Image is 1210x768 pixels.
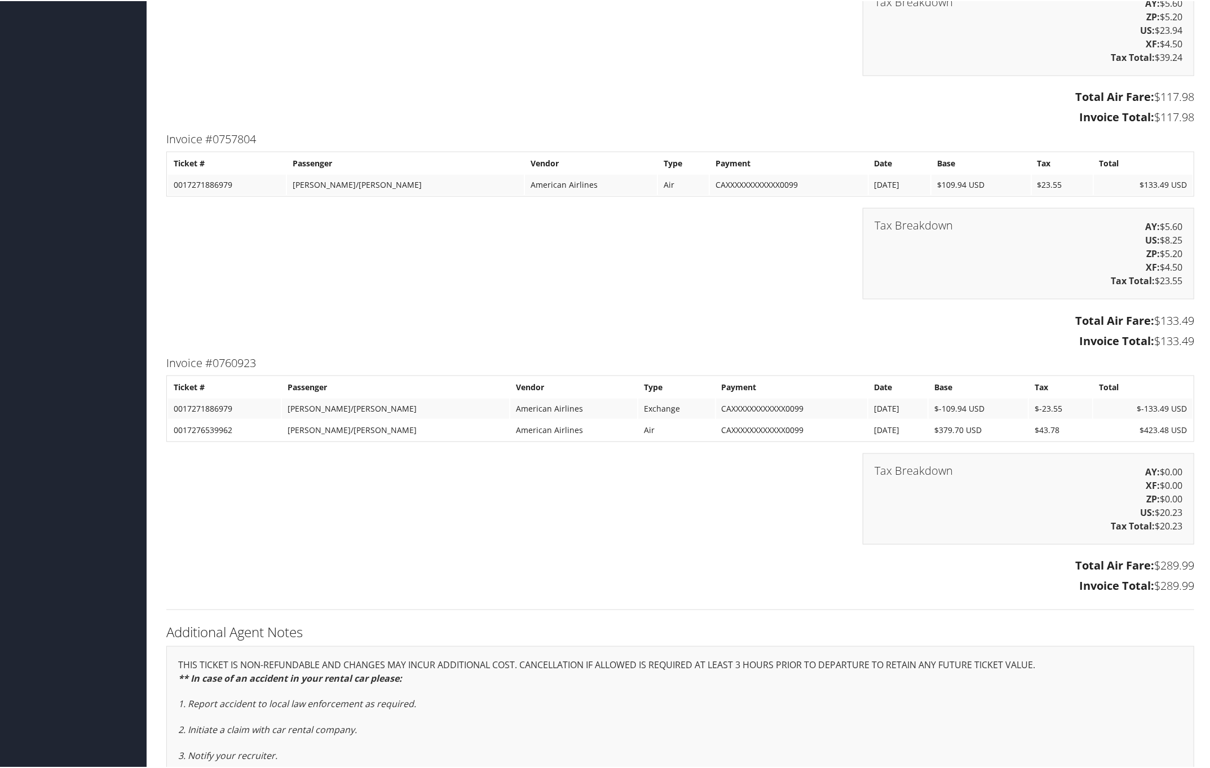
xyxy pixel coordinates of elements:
td: 0017271886979 [168,398,281,418]
td: $-133.49 USD [1093,398,1193,418]
strong: Invoice Total: [1079,108,1154,123]
strong: US: [1140,505,1155,518]
td: 0017271886979 [168,174,286,194]
th: Type [658,152,708,173]
h3: $289.99 [166,577,1194,593]
td: 0017276539962 [168,419,281,439]
td: $-109.94 USD [929,398,1028,418]
strong: AY: [1145,219,1160,232]
td: [PERSON_NAME]/[PERSON_NAME] [287,174,524,194]
td: [PERSON_NAME]/[PERSON_NAME] [282,398,509,418]
th: Total [1094,152,1193,173]
td: $43.78 [1029,419,1092,439]
th: Vendor [510,376,637,396]
em: 2. Initiate a claim with car rental company. [178,722,357,735]
th: Date [869,152,931,173]
h3: Invoice #0760923 [166,354,1194,370]
strong: US: [1140,23,1155,36]
td: [DATE] [868,419,928,439]
strong: Total Air Fare: [1075,312,1154,327]
strong: Tax Total: [1111,50,1155,63]
div: $5.60 $8.25 $5.20 $4.50 $23.55 [863,207,1194,298]
strong: Invoice Total: [1079,332,1154,347]
h3: $133.49 [166,312,1194,328]
td: [DATE] [869,174,931,194]
td: [DATE] [868,398,928,418]
th: Base [929,376,1028,396]
strong: ZP: [1146,492,1160,504]
td: CAXXXXXXXXXXXX0099 [716,419,867,439]
strong: Invoice Total: [1079,577,1154,592]
th: Ticket # [168,376,281,396]
strong: US: [1145,233,1160,245]
h2: Additional Agent Notes [166,621,1194,641]
strong: XF: [1146,478,1160,491]
strong: Tax Total: [1111,273,1155,286]
th: Tax [1029,376,1092,396]
h3: $133.49 [166,332,1194,348]
td: Air [658,174,708,194]
th: Passenger [282,376,509,396]
h3: $289.99 [166,557,1194,572]
h3: Invoice #0757804 [166,130,1194,146]
th: Vendor [525,152,657,173]
th: Tax [1032,152,1093,173]
th: Date [868,376,928,396]
td: $379.70 USD [929,419,1028,439]
em: 1. Report accident to local law enforcement as required. [178,696,416,709]
th: Total [1093,376,1193,396]
td: $423.48 USD [1093,419,1193,439]
div: $0.00 $0.00 $0.00 $20.23 $20.23 [863,452,1194,544]
strong: ZP: [1146,246,1160,259]
strong: XF: [1146,37,1160,49]
h3: Tax Breakdown [875,464,953,475]
strong: Total Air Fare: [1075,557,1154,572]
strong: Total Air Fare: [1075,88,1154,103]
td: Air [638,419,715,439]
td: [PERSON_NAME]/[PERSON_NAME] [282,419,509,439]
th: Type [638,376,715,396]
h3: $117.98 [166,108,1194,124]
strong: XF: [1146,260,1160,272]
td: $133.49 USD [1094,174,1193,194]
td: CAXXXXXXXXXXXX0099 [710,174,868,194]
th: Payment [716,376,867,396]
em: 3. Notify your recruiter. [178,748,277,761]
th: Passenger [287,152,524,173]
td: $23.55 [1032,174,1093,194]
strong: AY: [1145,465,1160,477]
td: American Airlines [525,174,657,194]
td: American Airlines [510,398,637,418]
h3: $117.98 [166,88,1194,104]
td: $109.94 USD [931,174,1030,194]
td: $-23.55 [1029,398,1092,418]
h3: Tax Breakdown [875,219,953,230]
strong: Tax Total: [1111,519,1155,531]
td: CAXXXXXXXXXXXX0099 [716,398,867,418]
td: Exchange [638,398,715,418]
th: Base [931,152,1030,173]
strong: ** In case of an accident in your rental car please: [178,671,402,683]
td: American Airlines [510,419,637,439]
th: Payment [710,152,868,173]
th: Ticket # [168,152,286,173]
strong: ZP: [1146,10,1160,22]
